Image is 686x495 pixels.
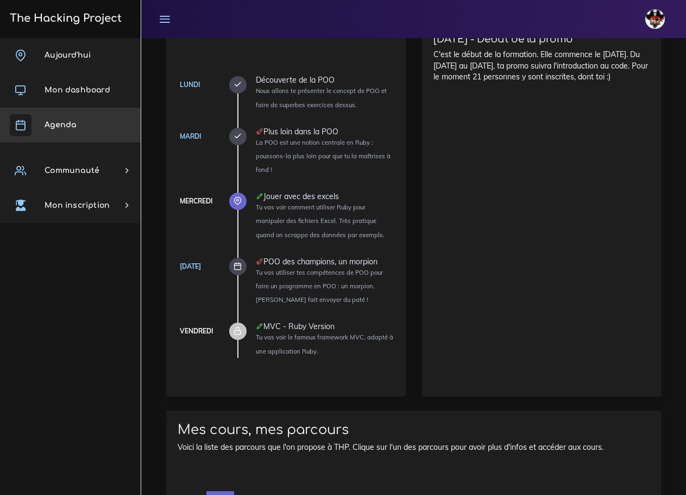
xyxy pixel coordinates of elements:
[45,86,110,94] span: Mon dashboard
[45,201,110,209] span: Mon inscription
[645,9,665,29] img: avatar
[256,87,387,108] small: Nous allons te présenter le concept de POO et faire de superbes exercices dessus.
[45,166,99,175] span: Communauté
[256,203,385,238] small: Tu vas voir comment utiliser Ruby pour manipuler des fichiers Excel. Très pratique quand on scrap...
[256,128,394,135] div: Plus loin dans la POO
[256,76,394,84] div: Découverte de la POO
[256,323,394,330] div: MVC - Ruby Version
[256,193,394,200] div: Jouer avec des excels
[178,442,650,453] p: Voici la liste des parcours que l'on propose à THP. Clique sur l'un des parcours pour avoir plus ...
[433,49,650,82] p: C'est le début de la formation. Elle commence le [DATE]. Du [DATE] au [DATE], ta promo suivra l'i...
[45,51,91,59] span: Aujourd'hui
[180,81,200,89] a: Lundi
[7,13,122,24] h3: The Hacking Project
[256,269,383,304] small: Tu vas utiliser tes compétences de POO pour faire un programme en POO : un morpion. [PERSON_NAME]...
[180,325,213,337] div: Vendredi
[256,139,391,174] small: La POO est une notion centrale en Ruby : poussons-la plus loin pour que tu la maîtrises à fond !
[256,333,393,355] small: Tu vas voir le fameux framework MVC, adapté à une application Ruby.
[178,422,650,438] h2: Mes cours, mes parcours
[256,258,394,265] div: POO des champions, un morpion
[180,262,201,270] a: [DATE]
[45,121,76,129] span: Agenda
[180,132,201,140] a: Mardi
[180,195,212,207] div: Mercredi
[433,33,650,45] h4: [DATE] - Début de la promo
